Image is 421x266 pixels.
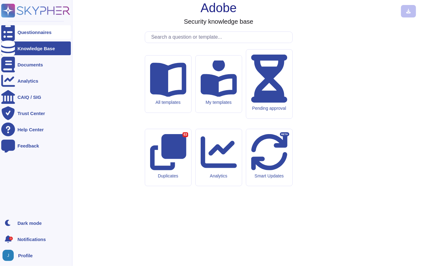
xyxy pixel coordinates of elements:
div: Documents [17,62,43,67]
a: CAIQ / SIG [1,90,71,104]
a: Documents [1,58,71,71]
div: Pending approval [251,106,287,111]
span: Profile [18,253,33,258]
h1: Adobe [201,0,237,15]
div: Help Center [17,127,44,132]
input: Search a question or template... [148,32,292,43]
a: Help Center [1,123,71,136]
div: Duplicates [150,173,186,179]
a: Questionnaires [1,25,71,39]
a: Analytics [1,74,71,88]
div: 1 [9,237,13,240]
div: Trust Center [17,111,45,116]
div: All templates [150,100,186,105]
div: 63 [183,132,188,137]
div: Analytics [17,79,38,83]
div: Knowledge Base [17,46,55,51]
h3: Security knowledge base [184,18,253,25]
div: BETA [280,132,289,137]
div: Questionnaires [17,30,51,35]
div: CAIQ / SIG [17,95,41,99]
a: Knowledge Base [1,41,71,55]
div: Feedback [17,143,39,148]
button: user [1,249,18,262]
img: user [2,250,14,261]
div: Dark mode [17,221,42,225]
div: Analytics [201,173,237,179]
div: My templates [201,100,237,105]
span: Notifications [17,237,46,242]
a: Trust Center [1,106,71,120]
div: Smart Updates [251,173,287,179]
a: Feedback [1,139,71,152]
